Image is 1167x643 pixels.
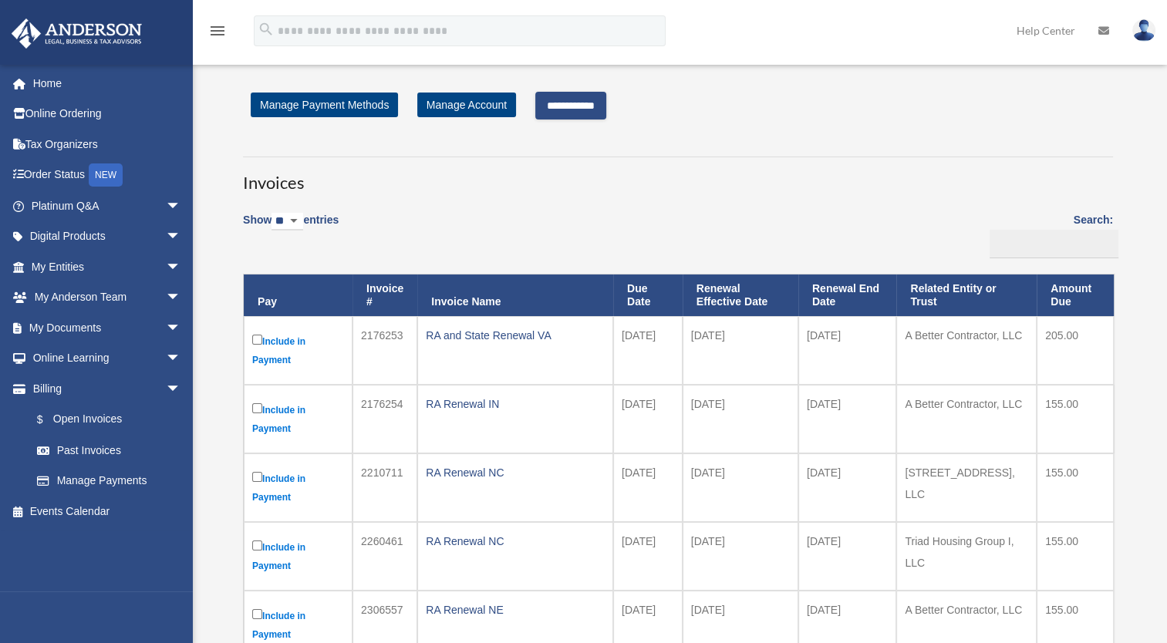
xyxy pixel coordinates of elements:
[613,522,683,591] td: [DATE]
[1037,274,1114,316] th: Amount Due: activate to sort column ascending
[252,609,262,619] input: Include in Payment
[11,343,204,374] a: Online Learningarrow_drop_down
[166,282,197,314] span: arrow_drop_down
[166,343,197,375] span: arrow_drop_down
[22,466,197,497] a: Manage Payments
[11,68,204,99] a: Home
[166,221,197,253] span: arrow_drop_down
[7,19,147,49] img: Anderson Advisors Platinum Portal
[798,522,897,591] td: [DATE]
[166,190,197,222] span: arrow_drop_down
[683,453,798,522] td: [DATE]
[683,522,798,591] td: [DATE]
[252,400,344,438] label: Include in Payment
[798,385,897,453] td: [DATE]
[798,274,897,316] th: Renewal End Date: activate to sort column ascending
[11,312,204,343] a: My Documentsarrow_drop_down
[683,385,798,453] td: [DATE]
[252,540,262,550] input: Include in Payment
[352,316,417,385] td: 2176253
[243,210,339,246] label: Show entries
[683,316,798,385] td: [DATE]
[11,496,204,527] a: Events Calendar
[417,274,613,316] th: Invoice Name: activate to sort column ascending
[352,385,417,453] td: 2176254
[46,410,53,429] span: $
[11,282,204,313] a: My Anderson Teamarrow_drop_down
[251,93,398,117] a: Manage Payment Methods
[243,157,1113,195] h3: Invoices
[11,190,204,221] a: Platinum Q&Aarrow_drop_down
[426,530,605,552] div: RA Renewal NC
[798,453,897,522] td: [DATE]
[984,210,1113,258] label: Search:
[252,469,344,507] label: Include in Payment
[417,93,516,117] a: Manage Account
[1132,19,1155,42] img: User Pic
[613,453,683,522] td: [DATE]
[426,325,605,346] div: RA and State Renewal VA
[22,435,197,466] a: Past Invoices
[244,274,352,316] th: Pay: activate to sort column descending
[11,251,204,282] a: My Entitiesarrow_drop_down
[1037,385,1114,453] td: 155.00
[426,599,605,621] div: RA Renewal NE
[11,373,197,404] a: Billingarrow_drop_down
[352,522,417,591] td: 2260461
[896,385,1037,453] td: A Better Contractor, LLC
[166,312,197,344] span: arrow_drop_down
[896,453,1037,522] td: [STREET_ADDRESS], LLC
[272,213,303,231] select: Showentries
[208,27,227,40] a: menu
[89,163,123,187] div: NEW
[896,274,1037,316] th: Related Entity or Trust: activate to sort column ascending
[613,274,683,316] th: Due Date: activate to sort column ascending
[683,274,798,316] th: Renewal Effective Date: activate to sort column ascending
[166,251,197,283] span: arrow_drop_down
[11,160,204,191] a: Order StatusNEW
[252,403,262,413] input: Include in Payment
[252,332,344,369] label: Include in Payment
[1037,453,1114,522] td: 155.00
[11,99,204,130] a: Online Ordering
[22,404,189,436] a: $Open Invoices
[896,522,1037,591] td: Triad Housing Group I, LLC
[352,453,417,522] td: 2210711
[252,537,344,575] label: Include in Payment
[613,385,683,453] td: [DATE]
[11,129,204,160] a: Tax Organizers
[352,274,417,316] th: Invoice #: activate to sort column ascending
[1037,522,1114,591] td: 155.00
[11,221,204,252] a: Digital Productsarrow_drop_down
[258,21,275,38] i: search
[798,316,897,385] td: [DATE]
[208,22,227,40] i: menu
[896,316,1037,385] td: A Better Contractor, LLC
[166,373,197,405] span: arrow_drop_down
[426,462,605,483] div: RA Renewal NC
[1037,316,1114,385] td: 205.00
[426,393,605,415] div: RA Renewal IN
[252,472,262,482] input: Include in Payment
[990,230,1118,259] input: Search:
[613,316,683,385] td: [DATE]
[252,335,262,345] input: Include in Payment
